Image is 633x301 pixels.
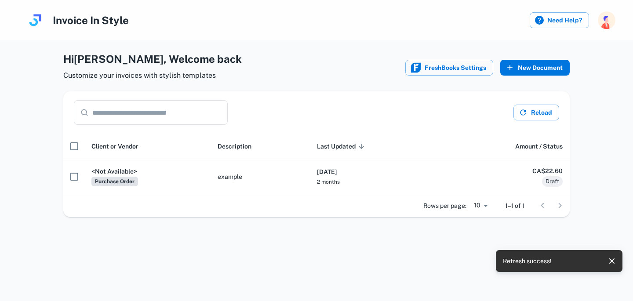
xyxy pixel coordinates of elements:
h4: Hi [PERSON_NAME] , Welcome back [63,51,242,67]
span: 2 months [317,179,340,185]
span: Description [218,141,251,152]
h6: CA$22.60 [450,166,563,176]
td: example [211,159,309,194]
h6: <Not Available> [91,167,204,176]
span: Purchase Order [91,177,138,186]
span: Last Updated [317,141,367,152]
span: Client or Vendor [91,141,138,152]
div: 10 [470,199,491,212]
img: logo.svg [26,11,44,29]
div: Refresh success! [503,253,552,269]
button: New Document [500,60,570,76]
span: Customize your invoices with stylish templates [63,70,242,81]
img: photoURL [598,11,615,29]
h6: [DATE] [317,167,436,177]
h4: Invoice In Style [53,12,129,28]
label: Need Help? [530,12,589,28]
button: Reload [513,105,559,120]
p: Rows per page: [423,201,466,210]
img: FreshBooks icon [411,62,421,73]
button: FreshBooks iconFreshBooks Settings [405,60,493,76]
div: scrollable content [63,134,570,194]
p: 1–1 of 1 [505,201,525,210]
span: Amount / Status [515,141,563,152]
span: Draft [542,177,563,186]
button: close [605,254,619,268]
